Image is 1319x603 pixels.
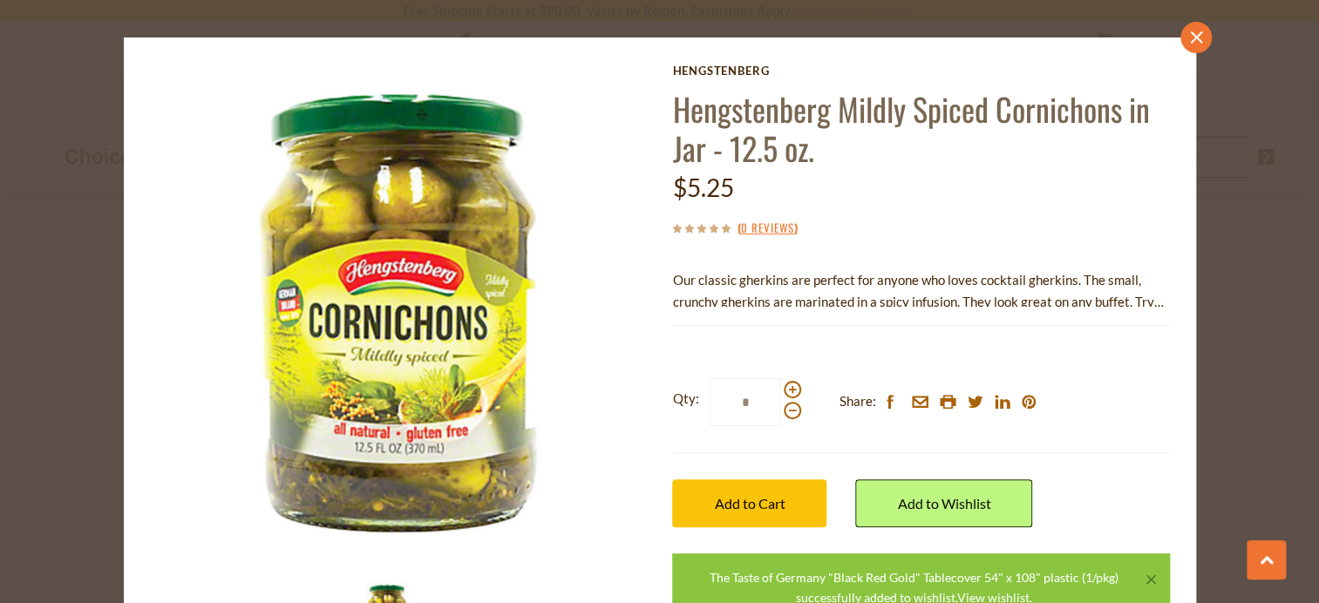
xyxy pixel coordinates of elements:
a: Add to Wishlist [855,479,1032,527]
span: Add to Cart [714,495,785,512]
strong: Qty: [672,388,698,410]
input: Qty: [710,378,781,426]
span: $5.25 [672,173,733,202]
a: 0 Reviews [741,219,794,238]
button: Add to Cart [672,479,826,527]
span: ( ) [738,219,798,236]
a: Hengstenberg [672,64,1169,78]
span: Share: [839,390,875,412]
a: × [1146,574,1156,585]
a: Hengstenberg Mildly Spiced Cornichons in Jar - 12.5 oz. [672,85,1149,171]
span: Our classic gherkins are perfect for anyone who loves cocktail gherkins. The small, crunchy gherk... [672,272,1169,353]
img: Hengstenberg Cornichons Mildly Spiced [150,64,648,561]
